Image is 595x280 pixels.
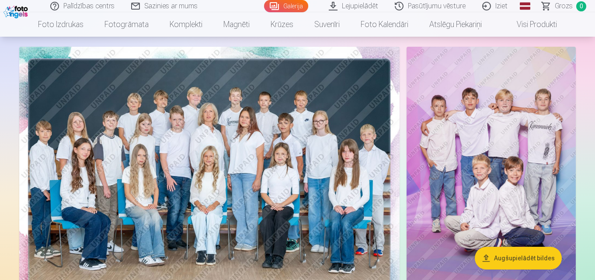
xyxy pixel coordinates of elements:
[94,12,159,37] a: Fotogrāmata
[3,3,30,18] img: /fa1
[350,12,419,37] a: Foto kalendāri
[555,1,573,11] span: Grozs
[213,12,260,37] a: Magnēti
[260,12,304,37] a: Krūzes
[419,12,492,37] a: Atslēgu piekariņi
[304,12,350,37] a: Suvenīri
[159,12,213,37] a: Komplekti
[576,1,586,11] span: 0
[28,12,94,37] a: Foto izdrukas
[475,247,562,270] button: Augšupielādēt bildes
[492,12,567,37] a: Visi produkti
